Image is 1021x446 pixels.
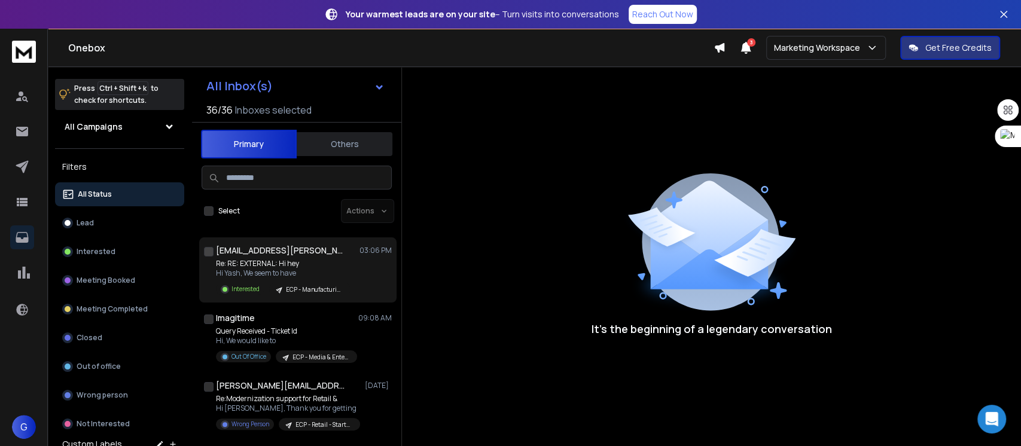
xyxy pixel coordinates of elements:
[55,383,184,407] button: Wrong person
[65,121,123,133] h1: All Campaigns
[12,415,36,439] button: G
[218,206,240,216] label: Select
[55,268,184,292] button: Meeting Booked
[55,211,184,235] button: Lead
[78,190,112,199] p: All Status
[97,81,148,95] span: Ctrl + Shift + k
[216,245,348,256] h1: [EMAIL_ADDRESS][PERSON_NAME][DOMAIN_NAME]
[235,103,312,117] h3: Inboxes selected
[55,182,184,206] button: All Status
[197,74,394,98] button: All Inbox(s)
[12,41,36,63] img: logo
[925,42,992,54] p: Get Free Credits
[747,38,755,47] span: 3
[900,36,1000,60] button: Get Free Credits
[216,268,351,278] p: Hi Yash, We seem to have
[977,405,1006,433] div: Open Intercom Messenger
[55,355,184,378] button: Out of office
[201,130,297,158] button: Primary
[216,336,357,346] p: Hi, We would like to
[592,320,832,337] p: It’s the beginning of a legendary conversation
[358,313,392,323] p: 09:08 AM
[216,380,348,392] h1: [PERSON_NAME][EMAIL_ADDRESS][DOMAIN_NAME]
[216,312,255,324] h1: Imagitime
[77,304,148,314] p: Meeting Completed
[216,326,357,336] p: Query Received - Ticket Id
[297,131,392,157] button: Others
[346,8,495,20] strong: Your warmest leads are on your site
[77,390,128,400] p: Wrong person
[206,103,233,117] span: 36 / 36
[216,404,359,413] p: Hi [PERSON_NAME], Thank you for getting
[365,381,392,390] p: [DATE]
[359,246,392,255] p: 03:06 PM
[632,8,693,20] p: Reach Out Now
[55,240,184,264] button: Interested
[774,42,865,54] p: Marketing Workspace
[629,5,697,24] a: Reach Out Now
[77,419,130,429] p: Not Interested
[55,158,184,175] h3: Filters
[206,80,273,92] h1: All Inbox(s)
[55,115,184,139] button: All Campaigns
[77,333,102,343] p: Closed
[216,259,351,268] p: Re: RE: EXTERNAL: Hi hey
[77,247,115,256] p: Interested
[295,420,353,429] p: ECP - Retail - Startup | [PERSON_NAME]
[68,41,714,55] h1: Onebox
[231,285,260,294] p: Interested
[286,285,343,294] p: ECP - Manufacturing - Enterprise | [PERSON_NAME]
[55,297,184,321] button: Meeting Completed
[55,412,184,436] button: Not Interested
[77,362,121,371] p: Out of office
[292,353,350,362] p: ECP - Media & Entertainment SMB | [PERSON_NAME]
[346,8,619,20] p: – Turn visits into conversations
[74,83,159,106] p: Press to check for shortcuts.
[77,218,94,228] p: Lead
[231,352,266,361] p: Out Of Office
[77,276,135,285] p: Meeting Booked
[55,326,184,350] button: Closed
[216,394,359,404] p: Re:Modernization support for Retail &
[231,420,269,429] p: Wrong Person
